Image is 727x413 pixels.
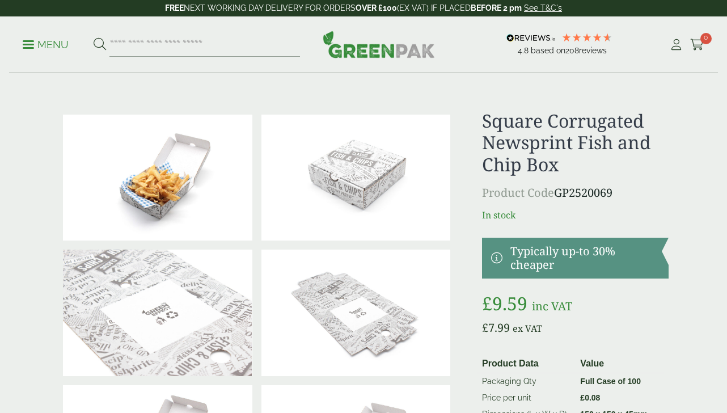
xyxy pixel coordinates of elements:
[23,38,69,49] a: Menu
[524,3,562,12] a: See T&C's
[477,373,576,390] td: Packaging Qty
[356,3,397,12] strong: OVER £100
[700,33,712,44] span: 0
[482,185,554,200] span: Product Code
[261,250,451,376] img: 2520069 Square News Fish N Chip Corrugated Box Flat Pack
[690,36,704,53] a: 0
[23,38,69,52] p: Menu
[482,320,510,335] bdi: 7.99
[580,393,585,402] span: £
[580,377,641,386] strong: Full Case of 100
[532,298,572,314] span: inc VAT
[669,39,683,50] i: My Account
[471,3,522,12] strong: BEFORE 2 pm
[482,110,669,175] h1: Square Corrugated Newsprint Fish and Chip Box
[506,34,556,42] img: REVIEWS.io
[518,46,531,55] span: 4.8
[477,390,576,406] td: Price per unit
[513,322,542,335] span: ex VAT
[482,291,492,315] span: £
[165,3,184,12] strong: FREE
[482,184,669,201] p: GP2520069
[323,31,435,58] img: GreenPak Supplies
[63,115,252,241] img: 2520069 Square News Fish N Chip Corrugated Box Open With Chips
[580,393,600,402] bdi: 0.08
[565,46,579,55] span: 208
[576,355,664,373] th: Value
[477,355,576,373] th: Product Data
[261,115,451,241] img: 2520069 Square News Fish N Chip Corrugated Box Closed
[531,46,565,55] span: Based on
[579,46,607,55] span: reviews
[690,39,704,50] i: Cart
[482,208,669,222] p: In stock
[63,250,252,376] img: 2520069 Square News Fish N Chip Corrugated Box Flat Pack Closeup
[561,32,612,43] div: 4.79 Stars
[482,320,488,335] span: £
[482,291,527,315] bdi: 9.59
